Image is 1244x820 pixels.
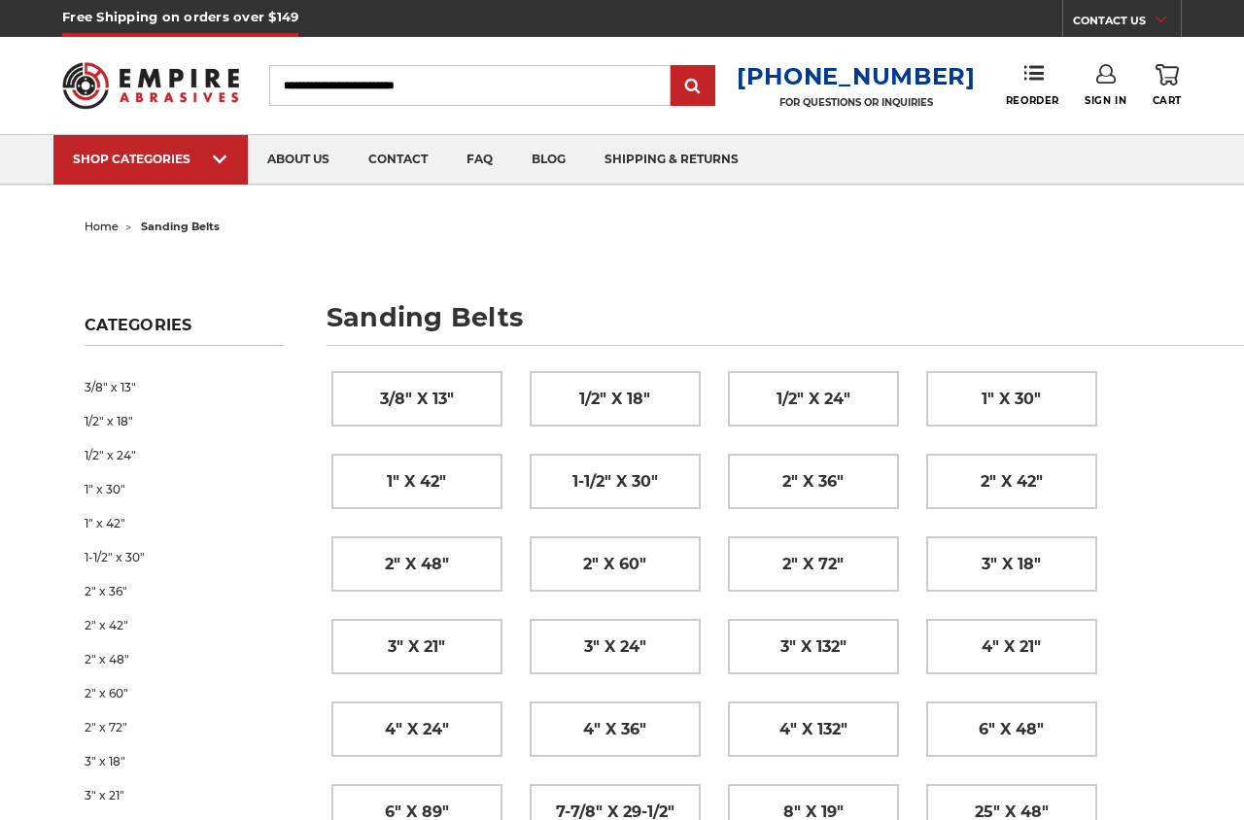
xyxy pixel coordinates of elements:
[385,548,449,581] span: 2" x 48"
[85,438,283,472] a: 1/2" x 24"
[85,744,283,778] a: 3" x 18"
[385,713,449,746] span: 4" x 24"
[332,455,501,508] a: 1" x 42"
[380,383,454,416] span: 3/8" x 13"
[927,620,1096,673] a: 4" x 21"
[332,537,501,591] a: 2" x 48"
[729,372,898,426] a: 1/2" x 24"
[248,135,349,185] a: about us
[85,642,283,676] a: 2" x 48"
[982,548,1041,581] span: 3" x 18"
[531,620,700,673] a: 3" x 24"
[927,372,1096,426] a: 1" x 30"
[927,537,1096,591] a: 3" x 18"
[777,383,850,416] span: 1/2" x 24"
[927,455,1096,508] a: 2" x 42"
[85,676,283,710] a: 2" x 60"
[737,62,976,90] a: [PHONE_NUMBER]
[512,135,585,185] a: blog
[729,537,898,591] a: 2" x 72"
[387,465,446,498] span: 1" x 42"
[531,455,700,508] a: 1-1/2" x 30"
[1153,64,1182,107] a: Cart
[583,713,646,746] span: 4" x 36"
[85,506,283,540] a: 1" x 42"
[779,713,847,746] span: 4" x 132"
[1085,94,1126,107] span: Sign In
[388,631,445,664] span: 3" x 21"
[780,631,847,664] span: 3" x 132"
[729,455,898,508] a: 2" x 36"
[729,620,898,673] a: 3" x 132"
[782,465,844,498] span: 2" x 36"
[349,135,447,185] a: contact
[579,383,650,416] span: 1/2" x 18"
[982,383,1041,416] span: 1" x 30"
[1006,94,1059,107] span: Reorder
[85,370,283,404] a: 3/8" x 13"
[332,620,501,673] a: 3" x 21"
[1153,94,1182,107] span: Cart
[927,702,1096,756] a: 6" x 48"
[85,710,283,744] a: 2" x 72"
[572,465,658,498] span: 1-1/2" x 30"
[85,574,283,608] a: 2" x 36"
[332,372,501,426] a: 3/8" x 13"
[85,778,283,812] a: 3" x 21"
[447,135,512,185] a: faq
[782,548,844,581] span: 2" x 72"
[583,548,646,581] span: 2" x 60"
[584,631,646,664] span: 3" x 24"
[1073,10,1181,37] a: CONTACT US
[531,372,700,426] a: 1/2" x 18"
[1006,64,1059,106] a: Reorder
[85,540,283,574] a: 1-1/2" x 30"
[737,96,976,109] p: FOR QUESTIONS OR INQUIRIES
[62,51,239,120] img: Empire Abrasives
[85,608,283,642] a: 2" x 42"
[729,702,898,756] a: 4" x 132"
[982,631,1041,664] span: 4" x 21"
[674,67,712,106] input: Submit
[85,472,283,506] a: 1" x 30"
[332,702,501,756] a: 4" x 24"
[981,465,1043,498] span: 2" x 42"
[85,220,119,233] a: home
[73,152,228,166] div: SHOP CATEGORIES
[531,537,700,591] a: 2" x 60"
[979,713,1044,746] span: 6" x 48"
[531,702,700,756] a: 4" x 36"
[85,404,283,438] a: 1/2" x 18"
[585,135,758,185] a: shipping & returns
[141,220,220,233] span: sanding belts
[85,316,283,346] h5: Categories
